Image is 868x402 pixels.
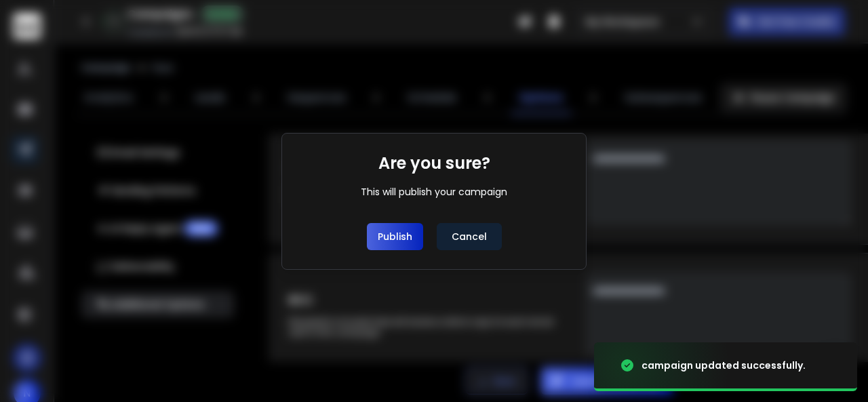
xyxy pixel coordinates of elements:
div: This will publish your campaign [361,185,507,199]
div: campaign updated successfully. [642,359,806,372]
button: Publish [367,223,423,250]
h1: Are you sure? [378,153,490,174]
button: Cancel [437,223,502,250]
